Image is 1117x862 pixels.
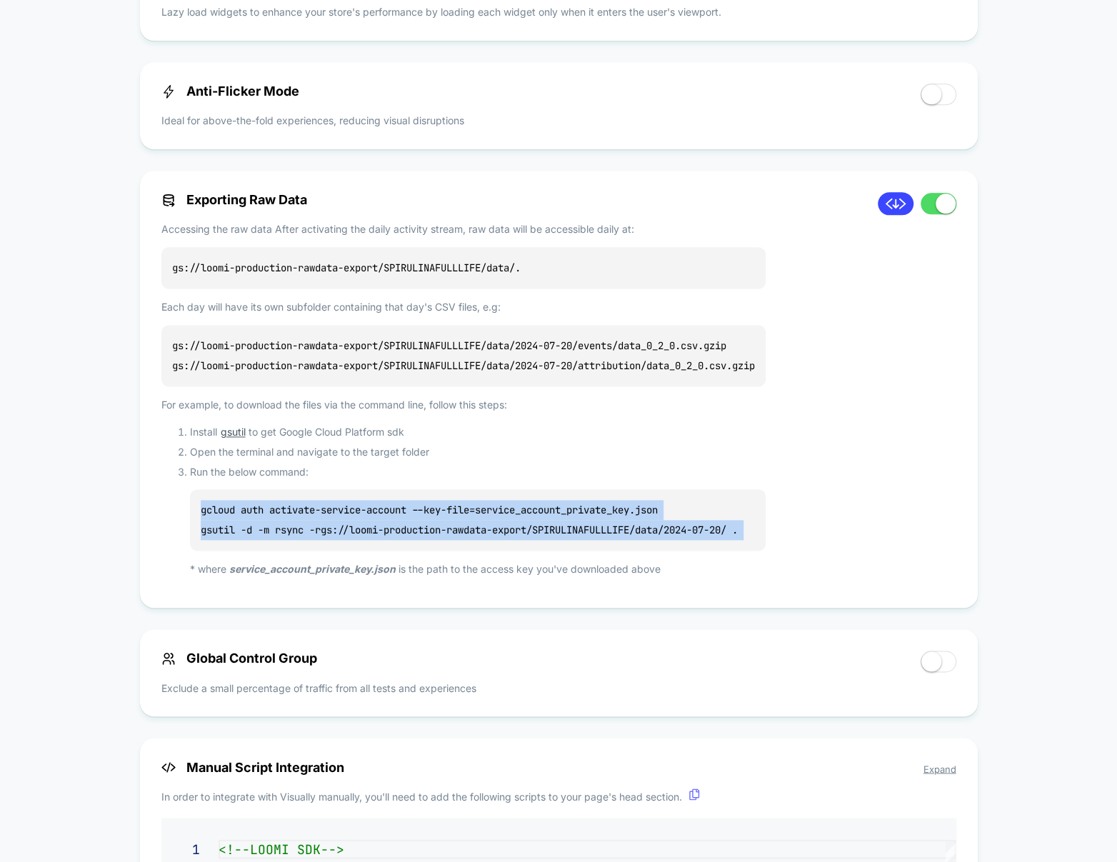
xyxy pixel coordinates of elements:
li: Install to get Google Cloud Platform sdk [190,422,766,442]
li: Run the below command: [190,462,766,576]
p: Ideal for above-the-fold experiences, reducing visual disruptions [161,113,464,128]
p: For example, to download the files via the command line, follow this steps: [161,397,766,576]
p: gs://loomi-production-rawdata-export/SPIRULINAFULLLIFE/data/2024-07-20/events/data_0_2_0.csv.gzip... [161,325,766,386]
a: gsutil [221,426,246,438]
p: In order to integrate with Visually manually, you'll need to add the following scripts to your pa... [161,788,956,803]
p: Each day will have its own subfolder containing that day's CSV files, e.g: [161,299,766,314]
span: Anti-Flicker Mode [161,84,299,99]
p: * where is the path to the access key you've downloaded above [190,561,766,576]
li: Open the terminal and navigate to the target folder [190,442,766,462]
p: Exclude a small percentage of traffic from all tests and experiences [161,680,476,695]
p: Lazy load widgets to enhance your store's performance by loading each widget only when it enters ... [161,4,956,19]
span: Exporting Raw Data [161,192,307,207]
span: Expand [923,763,956,774]
p: gs://loomi-production-rawdata-export/SPIRULINAFULLLIFE/data/ . [161,247,766,289]
p: gcloud auth activate-service-account --key-file=service_account_private_key.json gsutil -d -m rsy... [190,489,766,551]
p: Accessing the raw data After activating the daily activity stream, raw data will be accessible da... [161,221,766,236]
span: Manual Script Integration [161,759,956,774]
i: service_account_private_key.json [229,563,396,575]
span: Global Control Group [161,651,317,666]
